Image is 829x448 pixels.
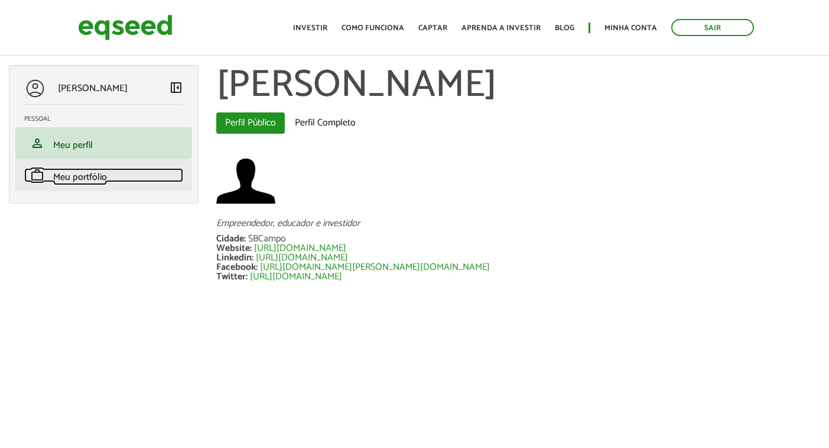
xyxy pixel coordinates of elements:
li: Meu portfólio [15,159,192,191]
a: Aprenda a investir [461,24,541,32]
a: Blog [555,24,574,32]
a: [URL][DOMAIN_NAME] [250,272,342,282]
span: Meu portfólio [53,169,107,185]
a: Colapsar menu [169,80,183,97]
h1: [PERSON_NAME] [216,65,820,107]
a: Perfil Completo [286,112,365,134]
span: Meu perfil [53,137,93,153]
span: work [30,168,44,182]
span: : [250,240,252,256]
a: [URL][DOMAIN_NAME] [256,253,348,263]
div: Cidade [216,234,248,244]
a: Investir [293,24,327,32]
h2: Pessoal [24,115,192,123]
a: Minha conta [604,24,657,32]
a: Sair [671,19,754,36]
a: Perfil Público [216,112,285,134]
img: EqSeed [78,12,173,43]
span: : [246,269,248,285]
p: [PERSON_NAME] [58,83,128,94]
span: : [244,231,246,247]
a: [URL][DOMAIN_NAME] [254,244,346,253]
div: Website [216,244,254,253]
a: Captar [418,24,447,32]
a: [URL][DOMAIN_NAME][PERSON_NAME][DOMAIN_NAME] [260,263,490,272]
a: Ver perfil do usuário. [216,152,275,211]
div: Facebook [216,263,260,272]
img: Foto de Mathew Melukunnel [216,152,275,211]
a: personMeu perfil [24,136,183,150]
div: SBCampo [248,234,286,244]
li: Meu perfil [15,127,192,159]
a: Como funciona [342,24,404,32]
div: Linkedin [216,253,256,263]
div: Empreendedor, educador e investidor [216,219,820,228]
div: Twitter [216,272,250,282]
span: left_panel_close [169,80,183,95]
span: : [252,250,253,266]
span: : [256,259,258,275]
a: workMeu portfólio [24,168,183,182]
span: person [30,136,44,150]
